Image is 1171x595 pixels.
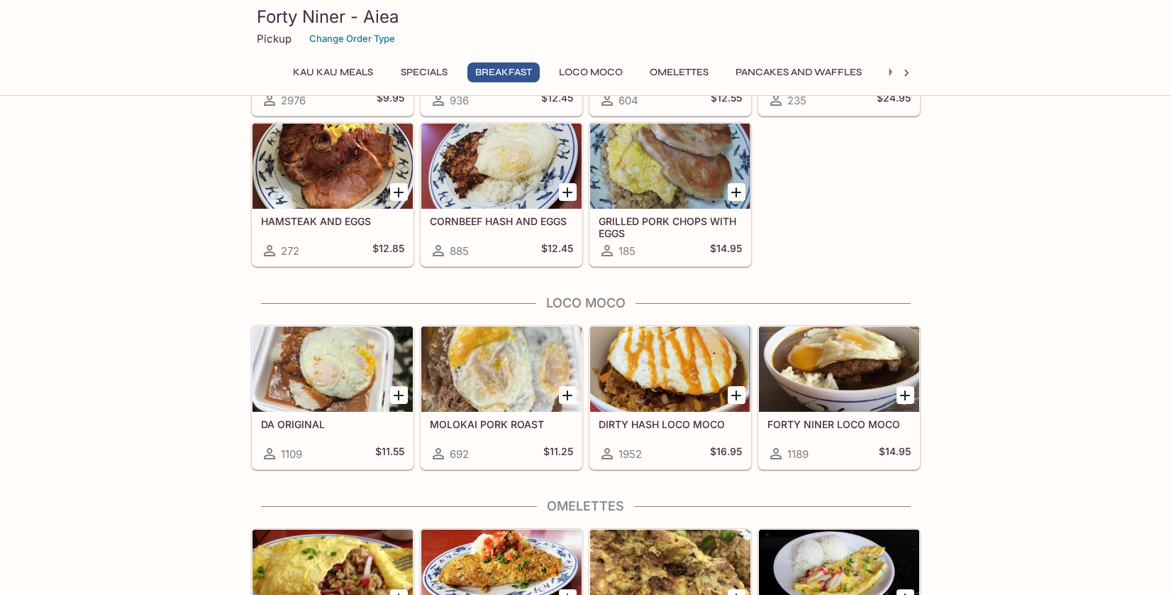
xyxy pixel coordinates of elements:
button: Breakfast [467,62,540,82]
span: 1189 [787,447,809,461]
a: FORTY NINER LOCO MOCO1189$14.95 [758,326,920,469]
h5: $11.25 [543,445,573,462]
h5: FORTY NINER LOCO MOCO [767,418,911,430]
button: Pancakes and Waffles [728,62,870,82]
button: Kau Kau Meals [285,62,381,82]
h5: $12.45 [541,242,573,259]
button: Add CORNBEEF HASH AND EGGS [559,183,577,201]
button: Specials [392,62,456,82]
h5: $12.55 [711,92,742,109]
h5: MOLOKAI PORK ROAST [430,418,573,430]
a: GRILLED PORK CHOPS WITH EGGS185$14.95 [589,123,751,266]
span: 604 [618,94,638,107]
span: 692 [450,447,469,461]
h5: $12.85 [372,242,404,259]
a: DIRTY HASH LOCO MOCO1952$16.95 [589,326,751,469]
button: Change Order Type [303,28,401,50]
button: Hawaiian Style French Toast [881,62,1056,82]
a: HAMSTEAK AND EGGS272$12.85 [252,123,414,266]
span: 936 [450,94,469,107]
button: Add FORTY NINER LOCO MOCO [897,386,914,404]
span: 185 [618,244,636,258]
button: Omelettes [642,62,716,82]
span: 885 [450,244,469,258]
h5: DA ORIGINAL [261,418,404,430]
button: Add HAMSTEAK AND EGGS [390,183,408,201]
button: Add DA ORIGINAL [390,386,408,404]
div: DA ORIGINAL [252,327,413,412]
div: DIRTY HASH LOCO MOCO [590,327,750,412]
h5: CORNBEEF HASH AND EGGS [430,215,573,227]
h5: $14.95 [710,242,742,259]
span: 272 [281,244,299,258]
button: Add GRILLED PORK CHOPS WITH EGGS [728,183,745,201]
button: Loco Moco [551,62,631,82]
span: 1109 [281,447,302,461]
div: CORNBEEF HASH AND EGGS [421,124,582,209]
h5: $16.95 [710,445,742,462]
button: Add DIRTY HASH LOCO MOCO [728,386,745,404]
p: Pickup [257,32,292,45]
h4: Omelettes [251,498,921,514]
span: 1952 [618,447,642,461]
h5: HAMSTEAK AND EGGS [261,215,404,227]
div: FORTY NINER LOCO MOCO [759,327,919,412]
h5: GRILLED PORK CHOPS WITH EGGS [599,215,742,239]
a: DA ORIGINAL1109$11.55 [252,326,414,469]
span: 2976 [281,94,306,107]
div: HAMSTEAK AND EGGS [252,124,413,209]
div: MOLOKAI PORK ROAST [421,327,582,412]
span: 235 [787,94,806,107]
a: MOLOKAI PORK ROAST692$11.25 [421,326,582,469]
a: CORNBEEF HASH AND EGGS885$12.45 [421,123,582,266]
h5: $9.95 [377,92,404,109]
h4: Loco Moco [251,295,921,311]
button: Add MOLOKAI PORK ROAST [559,386,577,404]
h5: $11.55 [375,445,404,462]
h5: $12.45 [541,92,573,109]
div: GRILLED PORK CHOPS WITH EGGS [590,124,750,209]
h3: Forty Niner - Aiea [257,6,915,28]
h5: DIRTY HASH LOCO MOCO [599,418,742,430]
h5: $24.95 [877,92,911,109]
h5: $14.95 [879,445,911,462]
